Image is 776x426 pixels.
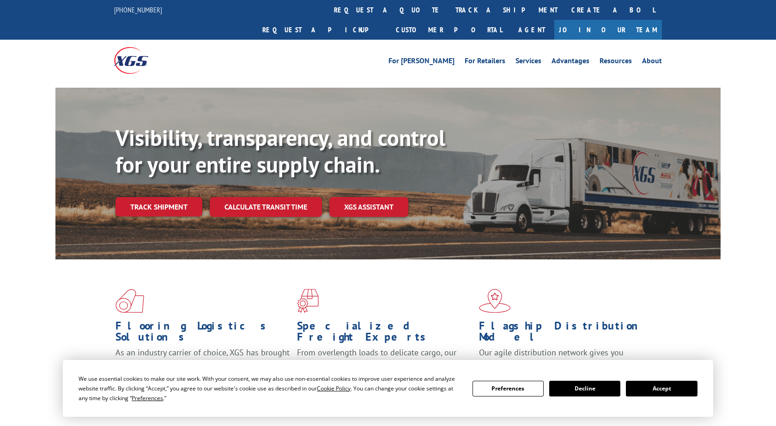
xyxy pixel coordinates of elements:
[600,57,632,67] a: Resources
[479,320,654,347] h1: Flagship Distribution Model
[479,289,511,313] img: xgs-icon-flagship-distribution-model-red
[114,5,162,14] a: [PHONE_NUMBER]
[297,289,319,313] img: xgs-icon-focused-on-flooring-red
[549,381,620,396] button: Decline
[115,320,290,347] h1: Flooring Logistics Solutions
[388,57,455,67] a: For [PERSON_NAME]
[554,20,662,40] a: Join Our Team
[115,347,290,380] span: As an industry carrier of choice, XGS has brought innovation and dedication to flooring logistics...
[552,57,589,67] a: Advantages
[642,57,662,67] a: About
[389,20,509,40] a: Customer Portal
[515,57,541,67] a: Services
[255,20,389,40] a: Request a pickup
[297,320,472,347] h1: Specialized Freight Experts
[479,347,649,369] span: Our agile distribution network gives you nationwide inventory management on demand.
[79,374,461,403] div: We use essential cookies to make our site work. With your consent, we may also use non-essential ...
[115,289,144,313] img: xgs-icon-total-supply-chain-intelligence-red
[132,394,163,402] span: Preferences
[115,123,445,179] b: Visibility, transparency, and control for your entire supply chain.
[63,360,713,417] div: Cookie Consent Prompt
[297,347,472,388] p: From overlength loads to delicate cargo, our experienced staff knows the best way to move your fr...
[509,20,554,40] a: Agent
[115,197,202,216] a: Track shipment
[317,384,351,392] span: Cookie Policy
[473,381,544,396] button: Preferences
[329,197,408,217] a: XGS ASSISTANT
[626,381,697,396] button: Accept
[465,57,505,67] a: For Retailers
[210,197,322,217] a: Calculate transit time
